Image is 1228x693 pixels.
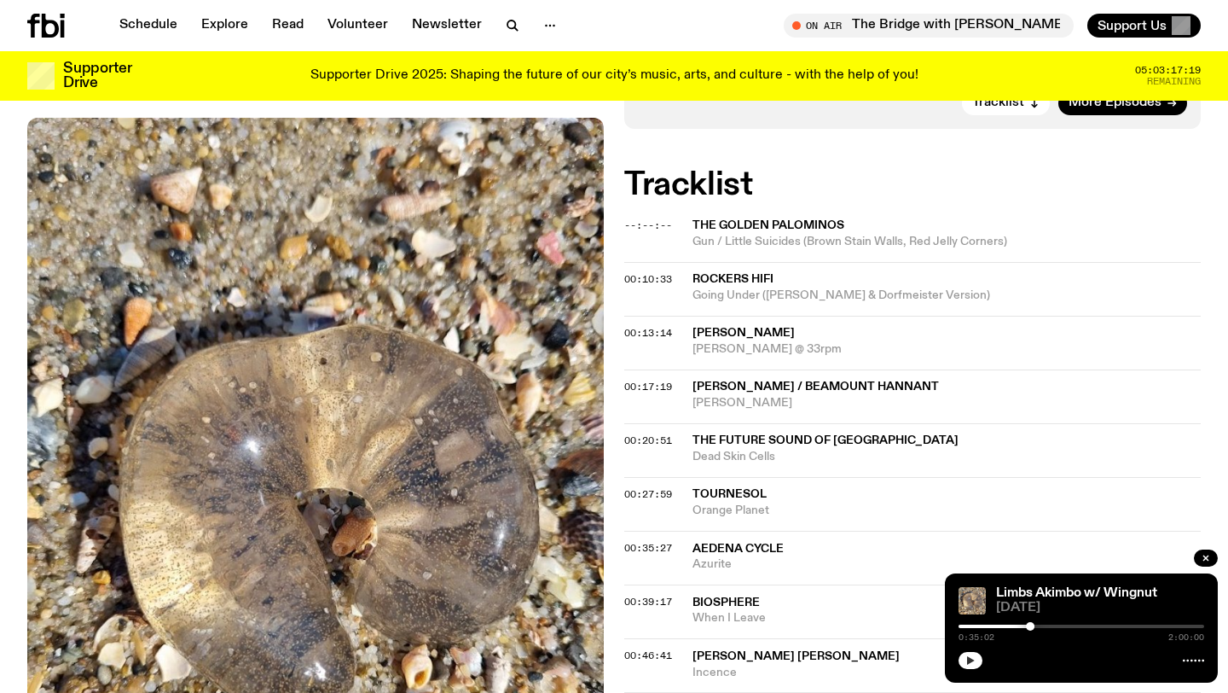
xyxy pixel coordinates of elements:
span: Incence [692,665,1201,681]
span: Tracklist [972,96,1024,109]
button: 00:46:41 [624,651,672,661]
span: 05:03:17:19 [1135,66,1201,75]
span: Going Under ([PERSON_NAME] & Dorfmeister Version) [692,288,1201,304]
span: Dead Skin Cells [692,449,1201,465]
button: 00:10:33 [624,275,672,284]
a: More Episodes [1058,91,1187,115]
span: Aedena Cycle [692,543,784,555]
button: 00:35:27 [624,544,672,553]
span: 2:00:00 [1168,633,1204,642]
span: 00:35:27 [624,541,672,555]
a: Schedule [109,14,188,38]
button: Tracklist [962,91,1050,115]
a: Newsletter [402,14,492,38]
button: Support Us [1087,14,1201,38]
span: Orange Planet [692,503,1201,519]
button: 00:20:51 [624,436,672,445]
span: 00:17:19 [624,380,672,393]
span: Support Us [1098,18,1167,33]
span: 00:46:41 [624,649,672,662]
span: Tournesol [692,488,767,500]
span: [PERSON_NAME] / Beamount Hannant [692,381,939,393]
span: 00:27:59 [624,487,672,501]
span: Rockers HiFi [692,273,773,285]
span: 00:13:14 [624,326,672,340]
a: Explore [191,14,258,38]
span: The Future Sound of [GEOGRAPHIC_DATA] [692,434,959,446]
button: 00:13:14 [624,329,672,338]
button: 00:27:59 [624,490,672,499]
h2: Tracklist [624,170,1201,201]
a: Limbs Akimbo w/ Wingnut [996,586,1157,600]
a: Read [262,14,314,38]
button: On AirThe Bridge with [PERSON_NAME] [784,14,1074,38]
p: Supporter Drive 2025: Shaping the future of our city’s music, arts, and culture - with the help o... [310,68,918,84]
span: The Golden Palominos [692,219,844,231]
span: --:--:-- [624,218,672,232]
h3: Supporter Drive [63,61,131,90]
span: More Episodes [1069,96,1161,109]
span: Azurite [692,556,1201,573]
span: 0:35:02 [959,633,994,642]
button: 00:17:19 [624,382,672,392]
span: Biosphere [692,597,760,609]
a: Volunteer [317,14,398,38]
span: 00:20:51 [624,434,672,447]
span: [PERSON_NAME] [692,327,795,339]
span: [PERSON_NAME] [692,395,1201,411]
span: 00:10:33 [624,272,672,286]
span: Gun / Little Suicides (Brown Stain Walls, Red Jelly Corners) [692,234,1201,250]
span: Remaining [1147,77,1201,86]
span: When I Leave [692,610,1201,626]
span: [DATE] [996,602,1204,614]
button: 00:39:17 [624,597,672,607]
span: 00:39:17 [624,595,672,609]
span: [PERSON_NAME] @ 33rpm [692,341,1201,358]
span: [PERSON_NAME] [PERSON_NAME] [692,650,900,662]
